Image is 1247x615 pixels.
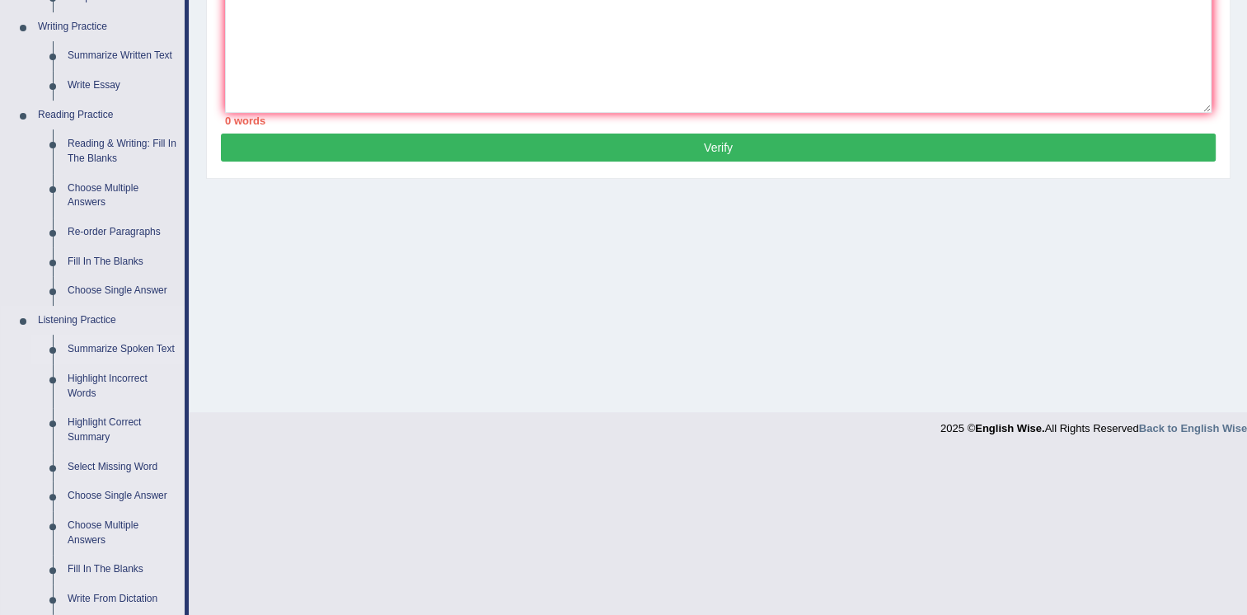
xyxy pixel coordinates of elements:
[975,422,1044,434] strong: English Wise.
[60,511,185,555] a: Choose Multiple Answers
[60,41,185,71] a: Summarize Written Text
[60,481,185,511] a: Choose Single Answer
[60,584,185,614] a: Write From Dictation
[60,276,185,306] a: Choose Single Answer
[60,129,185,173] a: Reading & Writing: Fill In The Blanks
[221,134,1216,162] button: Verify
[30,306,185,336] a: Listening Practice
[60,453,185,482] a: Select Missing Word
[60,555,185,584] a: Fill In The Blanks
[60,247,185,277] a: Fill In The Blanks
[30,101,185,130] a: Reading Practice
[940,412,1247,436] div: 2025 © All Rights Reserved
[60,364,185,408] a: Highlight Incorrect Words
[1139,422,1247,434] a: Back to English Wise
[225,113,1212,129] div: 0 words
[60,408,185,452] a: Highlight Correct Summary
[60,218,185,247] a: Re-order Paragraphs
[60,71,185,101] a: Write Essay
[60,335,185,364] a: Summarize Spoken Text
[30,12,185,42] a: Writing Practice
[60,174,185,218] a: Choose Multiple Answers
